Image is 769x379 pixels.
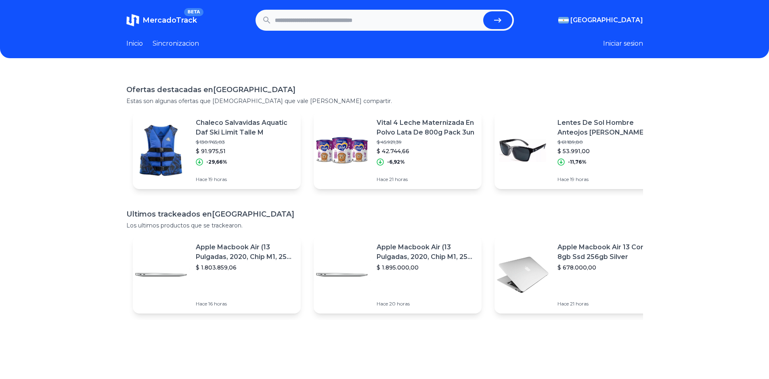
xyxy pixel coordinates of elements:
p: Lentes De Sol Hombre Anteojos [PERSON_NAME] London [PERSON_NAME] [557,118,656,137]
a: Featured imageApple Macbook Air 13 Core I5 8gb Ssd 256gb Silver$ 678.000,00Hace 21 horas [495,236,662,314]
img: Argentina [558,17,569,23]
a: Featured imageApple Macbook Air (13 Pulgadas, 2020, Chip M1, 256 Gb De Ssd, 8 Gb De Ram) - Plata$... [314,236,482,314]
p: $ 42.744,66 [377,147,475,155]
span: MercadoTrack [142,16,197,25]
img: Featured image [133,246,189,303]
span: BETA [184,8,203,16]
p: Apple Macbook Air 13 Core I5 8gb Ssd 256gb Silver [557,242,656,262]
p: $ 130.765,03 [196,139,294,145]
p: Hace 19 horas [557,176,656,183]
p: -6,92% [387,159,405,165]
span: [GEOGRAPHIC_DATA] [570,15,643,25]
p: Estas son algunas ofertas que [DEMOGRAPHIC_DATA] que vale [PERSON_NAME] compartir. [126,97,643,105]
img: Featured image [314,122,370,179]
button: Iniciar sesion [603,39,643,48]
img: Featured image [133,122,189,179]
h1: Ultimos trackeados en [GEOGRAPHIC_DATA] [126,208,643,220]
img: Featured image [495,122,551,179]
p: Apple Macbook Air (13 Pulgadas, 2020, Chip M1, 256 Gb De Ssd, 8 Gb De Ram) - Plata [196,242,294,262]
p: Hace 20 horas [377,301,475,307]
button: [GEOGRAPHIC_DATA] [558,15,643,25]
p: Vital 4 Leche Maternizada En Polvo Lata De 800g Pack 3un [377,118,475,137]
p: -29,66% [206,159,227,165]
p: $ 1.895.000,00 [377,263,475,272]
a: Inicio [126,39,143,48]
p: Los ultimos productos que se trackearon. [126,221,643,230]
p: Hace 16 horas [196,301,294,307]
a: Featured imageChaleco Salvavidas Aquatic Daf Ski Limit Talle M$ 130.765,03$ 91.975,51-29,66%Hace ... [133,112,301,189]
p: $ 1.803.859,06 [196,263,294,272]
p: Hace 19 horas [196,176,294,183]
img: Featured image [314,246,370,303]
p: Hace 21 horas [377,176,475,183]
p: -11,76% [568,159,587,165]
a: MercadoTrackBETA [126,14,197,27]
p: Apple Macbook Air (13 Pulgadas, 2020, Chip M1, 256 Gb De Ssd, 8 Gb De Ram) - Plata [377,242,475,262]
a: Featured imageLentes De Sol Hombre Anteojos [PERSON_NAME] London [PERSON_NAME]$ 61.189,80$ 53.991... [495,112,662,189]
p: $ 53.991,00 [557,147,656,155]
h1: Ofertas destacadas en [GEOGRAPHIC_DATA] [126,84,643,95]
a: Featured imageApple Macbook Air (13 Pulgadas, 2020, Chip M1, 256 Gb De Ssd, 8 Gb De Ram) - Plata$... [133,236,301,314]
img: MercadoTrack [126,14,139,27]
p: $ 45.921,39 [377,139,475,145]
img: Featured image [495,246,551,303]
p: Hace 21 horas [557,301,656,307]
p: $ 61.189,80 [557,139,656,145]
p: Chaleco Salvavidas Aquatic Daf Ski Limit Talle M [196,118,294,137]
p: $ 91.975,51 [196,147,294,155]
a: Featured imageVital 4 Leche Maternizada En Polvo Lata De 800g Pack 3un$ 45.921,39$ 42.744,66-6,92... [314,112,482,189]
a: Sincronizacion [153,39,199,48]
p: $ 678.000,00 [557,263,656,272]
